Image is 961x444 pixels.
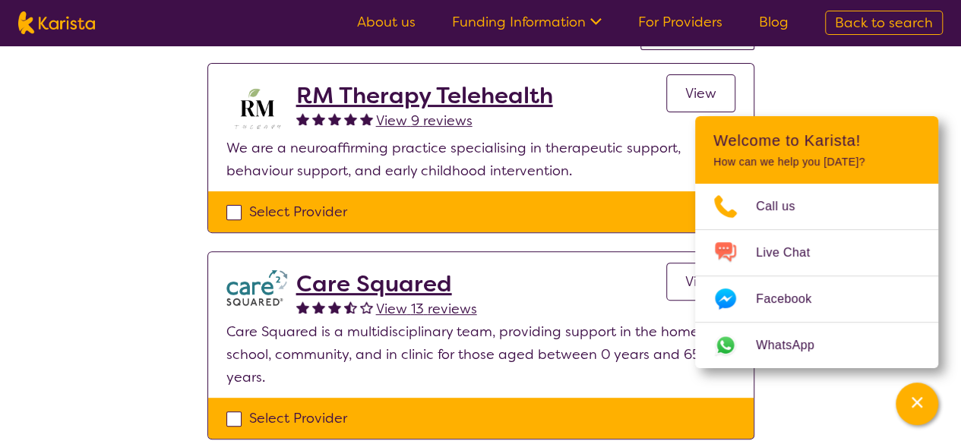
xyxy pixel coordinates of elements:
[296,112,309,125] img: fullstar
[666,263,735,301] a: View
[296,82,553,109] a: RM Therapy Telehealth
[376,109,473,132] a: View 9 reviews
[312,301,325,313] img: fullstar
[344,112,357,125] img: fullstar
[756,288,830,310] span: Facebook
[226,320,735,389] p: Care Squared is a multidisciplinary team, providing support in the home, school, community, and i...
[695,184,938,368] ul: Choose channel
[638,13,722,31] a: For Providers
[312,112,325,125] img: fullstar
[226,270,287,306] img: watfhvlxxexrmzu5ckj6.png
[296,270,477,298] a: Care Squared
[756,334,833,357] span: WhatsApp
[226,137,735,182] p: We are a neuroaffirming practice specialising in therapeutic support, behaviour support, and earl...
[296,301,309,313] img: fullstar
[376,112,473,130] span: View 9 reviews
[18,11,95,34] img: Karista logo
[328,112,341,125] img: fullstar
[685,84,716,102] span: View
[328,301,341,313] img: fullstar
[344,301,357,313] img: halfstar
[713,131,920,150] h2: Welcome to Karista!
[360,112,373,125] img: fullstar
[759,13,789,31] a: Blog
[756,241,828,264] span: Live Chat
[685,272,716,291] span: View
[835,14,933,32] span: Back to search
[226,82,287,137] img: b3hjthhf71fnbidirs13.png
[666,74,735,112] a: View
[896,383,938,425] button: Channel Menu
[825,11,943,35] a: Back to search
[756,195,814,218] span: Call us
[695,116,938,368] div: Channel Menu
[360,301,373,313] img: emptystar
[376,300,477,318] span: View 13 reviews
[695,323,938,368] a: Web link opens in a new tab.
[357,13,416,31] a: About us
[713,156,920,168] p: How can we help you [DATE]?
[452,13,602,31] a: Funding Information
[376,298,477,320] a: View 13 reviews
